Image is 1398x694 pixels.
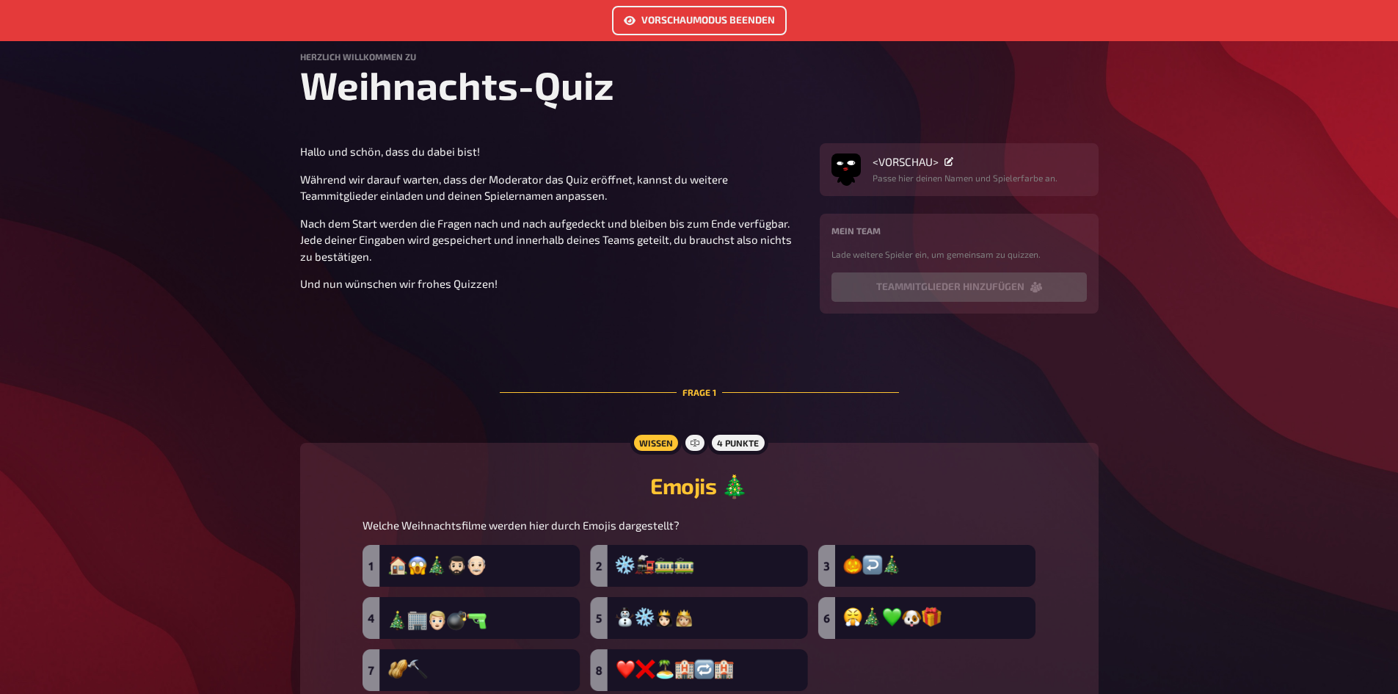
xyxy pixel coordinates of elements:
[300,143,802,160] p: Hallo und schön, dass du dabei bist!
[300,171,802,204] p: Während wir darauf warten, dass der Moderator das Quiz eröffnet, kannst du weitere Teammitglieder...
[363,518,680,532] span: Welche Weihnachtsfilme werden hier durch Emojis dargestellt?
[500,350,899,434] div: Frage 1
[300,215,802,265] p: Nach dem Start werden die Fragen nach und nach aufgedeckt und bleiben bis zum Ende verfügbar. Jed...
[318,472,1081,499] h2: Emojis 🎄
[300,275,802,292] p: Und nun wünschen wir frohes Quizzen!
[831,155,861,184] button: Avatar
[300,62,1099,108] h1: Weihnachts-Quiz
[831,225,1087,236] h4: Mein Team
[708,431,768,455] div: 4 Punkte
[300,51,1099,62] h4: Herzlich Willkommen zu
[363,545,1036,692] img: image
[873,155,939,168] span: <VORSCHAU>
[831,272,1087,302] button: Teammitglieder hinzufügen
[630,431,681,455] div: Wissen
[612,6,787,35] a: Vorschaumodus beenden
[831,151,861,180] img: Avatar
[873,171,1057,184] p: Passe hier deinen Namen und Spielerfarbe an.
[831,247,1087,261] p: Lade weitere Spieler ein, um gemeinsam zu quizzen.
